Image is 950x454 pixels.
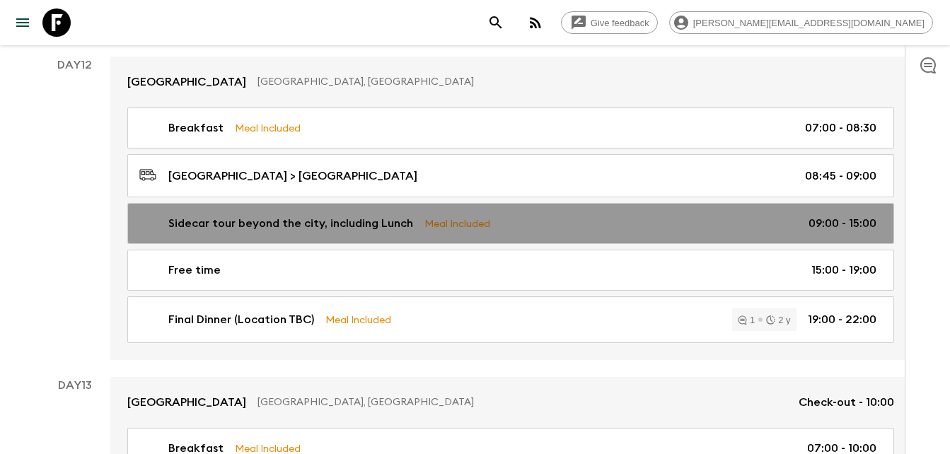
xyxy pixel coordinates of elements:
[805,168,876,185] p: 08:45 - 09:00
[325,312,391,327] p: Meal Included
[811,262,876,279] p: 15:00 - 19:00
[561,11,658,34] a: Give feedback
[257,395,787,409] p: [GEOGRAPHIC_DATA], [GEOGRAPHIC_DATA]
[168,168,417,185] p: [GEOGRAPHIC_DATA] > [GEOGRAPHIC_DATA]
[168,215,413,232] p: Sidecar tour beyond the city, including Lunch
[127,394,246,411] p: [GEOGRAPHIC_DATA]
[127,296,894,343] a: Final Dinner (Location TBC)Meal Included12 y19:00 - 22:00
[168,262,221,279] p: Free time
[110,57,911,107] a: [GEOGRAPHIC_DATA][GEOGRAPHIC_DATA], [GEOGRAPHIC_DATA]
[424,216,490,231] p: Meal Included
[40,57,110,74] p: Day 12
[685,18,932,28] span: [PERSON_NAME][EMAIL_ADDRESS][DOMAIN_NAME]
[127,203,894,244] a: Sidecar tour beyond the city, including LunchMeal Included09:00 - 15:00
[808,311,876,328] p: 19:00 - 22:00
[738,315,755,325] div: 1
[766,315,790,325] div: 2 y
[127,74,246,91] p: [GEOGRAPHIC_DATA]
[669,11,933,34] div: [PERSON_NAME][EMAIL_ADDRESS][DOMAIN_NAME]
[8,8,37,37] button: menu
[168,311,314,328] p: Final Dinner (Location TBC)
[482,8,510,37] button: search adventures
[40,377,110,394] p: Day 13
[127,107,894,149] a: BreakfastMeal Included07:00 - 08:30
[168,120,224,136] p: Breakfast
[809,215,876,232] p: 09:00 - 15:00
[127,154,894,197] a: [GEOGRAPHIC_DATA] > [GEOGRAPHIC_DATA]08:45 - 09:00
[235,120,301,136] p: Meal Included
[799,394,894,411] p: Check-out - 10:00
[257,75,883,89] p: [GEOGRAPHIC_DATA], [GEOGRAPHIC_DATA]
[127,250,894,291] a: Free time15:00 - 19:00
[805,120,876,136] p: 07:00 - 08:30
[110,377,911,428] a: [GEOGRAPHIC_DATA][GEOGRAPHIC_DATA], [GEOGRAPHIC_DATA]Check-out - 10:00
[583,18,657,28] span: Give feedback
